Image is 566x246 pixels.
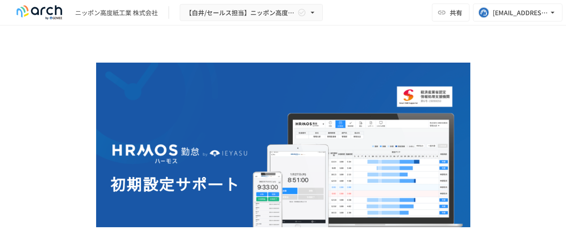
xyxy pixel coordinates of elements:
[450,8,462,17] span: 共有
[186,7,296,18] span: 【白井/セールス担当】ニッポン高度紙工業株式会社様_初期設定サポート
[96,63,470,246] img: GdztLVQAPnGLORo409ZpmnRQckwtTrMz8aHIKJZF2AQ
[180,4,323,21] button: 【白井/セールス担当】ニッポン高度紙工業株式会社様_初期設定サポート
[11,5,68,20] img: logo-default@2x-9cf2c760.svg
[75,8,158,17] div: ニッポン高度紙工業 株式会社
[493,7,548,18] div: [EMAIL_ADDRESS][DOMAIN_NAME]
[432,4,469,21] button: 共有
[473,4,562,21] button: [EMAIL_ADDRESS][DOMAIN_NAME]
